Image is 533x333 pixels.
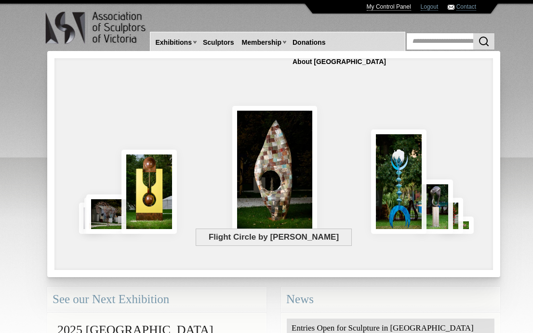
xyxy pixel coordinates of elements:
a: My Control Panel [367,3,411,11]
img: Flight Circle [232,106,317,234]
img: Beginning [417,179,453,234]
img: Penduloid [121,150,177,234]
img: logo.png [45,10,147,46]
div: News [281,287,500,312]
a: About [GEOGRAPHIC_DATA] [289,53,390,71]
a: Exhibitions [152,34,196,51]
div: See our Next Exhibition [47,287,266,312]
a: Contact [456,3,476,11]
img: Search [478,36,490,47]
a: Membership [238,34,285,51]
span: Flight Circle by [PERSON_NAME] [196,229,351,246]
img: Contact ASV [448,5,454,10]
a: Sculptors [199,34,238,51]
a: Logout [421,3,439,11]
img: The Triffid [371,129,426,234]
a: Donations [289,34,329,51]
